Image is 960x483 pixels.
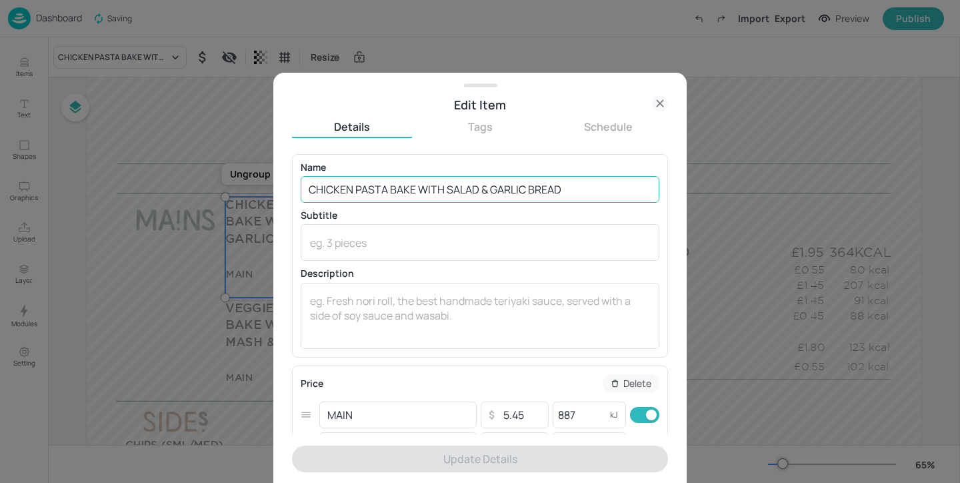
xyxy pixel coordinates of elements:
p: Name [301,163,659,172]
input: eg. Small [319,402,477,428]
p: Subtitle [301,211,659,220]
div: Edit Item [292,95,668,114]
input: 10 [498,402,545,428]
p: Price [301,379,323,388]
p: Delete [623,379,651,388]
input: eg. Small [319,432,477,459]
button: Tags [420,119,540,134]
input: 10 [498,432,545,459]
input: 429 [553,432,606,459]
p: kJ [610,410,618,420]
button: Delete [603,374,659,393]
button: Details [292,119,412,134]
button: Schedule [548,119,668,134]
input: eg. Chicken Teriyaki Sushi Roll [301,176,659,203]
input: 429 [553,402,606,428]
p: Description [301,269,659,278]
